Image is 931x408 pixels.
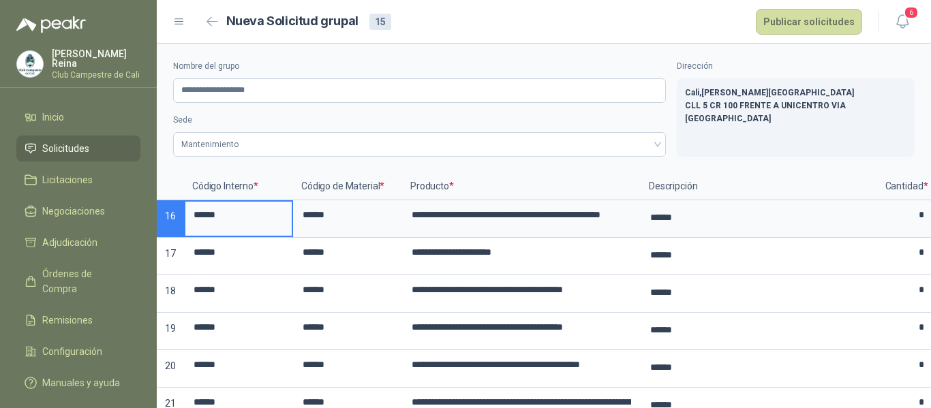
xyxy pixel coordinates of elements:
label: Sede [173,114,666,127]
a: Negociaciones [16,198,140,224]
span: Licitaciones [42,172,93,187]
span: Órdenes de Compra [42,266,127,296]
span: Negociaciones [42,204,105,219]
a: Órdenes de Compra [16,261,140,302]
div: 15 [369,14,391,30]
span: Inicio [42,110,64,125]
p: 19 [157,313,184,350]
button: 6 [890,10,915,34]
p: Cali , [PERSON_NAME][GEOGRAPHIC_DATA] [685,87,906,99]
p: CLL 5 CR 100 FRENTE A UNICENTRO VIA [GEOGRAPHIC_DATA] [685,99,906,125]
span: Manuales y ayuda [42,375,120,390]
a: Configuración [16,339,140,364]
p: Producto [402,173,641,200]
a: Adjudicación [16,230,140,255]
span: Solicitudes [42,141,89,156]
p: 16 [157,200,184,238]
p: 17 [157,238,184,275]
a: Manuales y ayuda [16,370,140,396]
p: Descripción [641,173,879,200]
a: Solicitudes [16,136,140,161]
p: Código de Material [293,173,402,200]
a: Inicio [16,104,140,130]
span: Mantenimiento [181,134,658,155]
img: Company Logo [17,51,43,77]
p: Club Campestre de Cali [52,71,140,79]
label: Dirección [677,60,915,73]
span: Adjudicación [42,235,97,250]
span: 6 [904,6,919,19]
p: 18 [157,275,184,313]
a: Remisiones [16,307,140,333]
p: Código Interno [184,173,293,200]
span: Configuración [42,344,102,359]
h2: Nueva Solicitud grupal [226,12,358,31]
label: Nombre del grupo [173,60,666,73]
a: Licitaciones [16,167,140,193]
button: Publicar solicitudes [756,9,862,35]
span: Remisiones [42,313,93,328]
img: Logo peakr [16,16,86,33]
p: [PERSON_NAME] Reina [52,49,140,68]
p: 20 [157,350,184,388]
